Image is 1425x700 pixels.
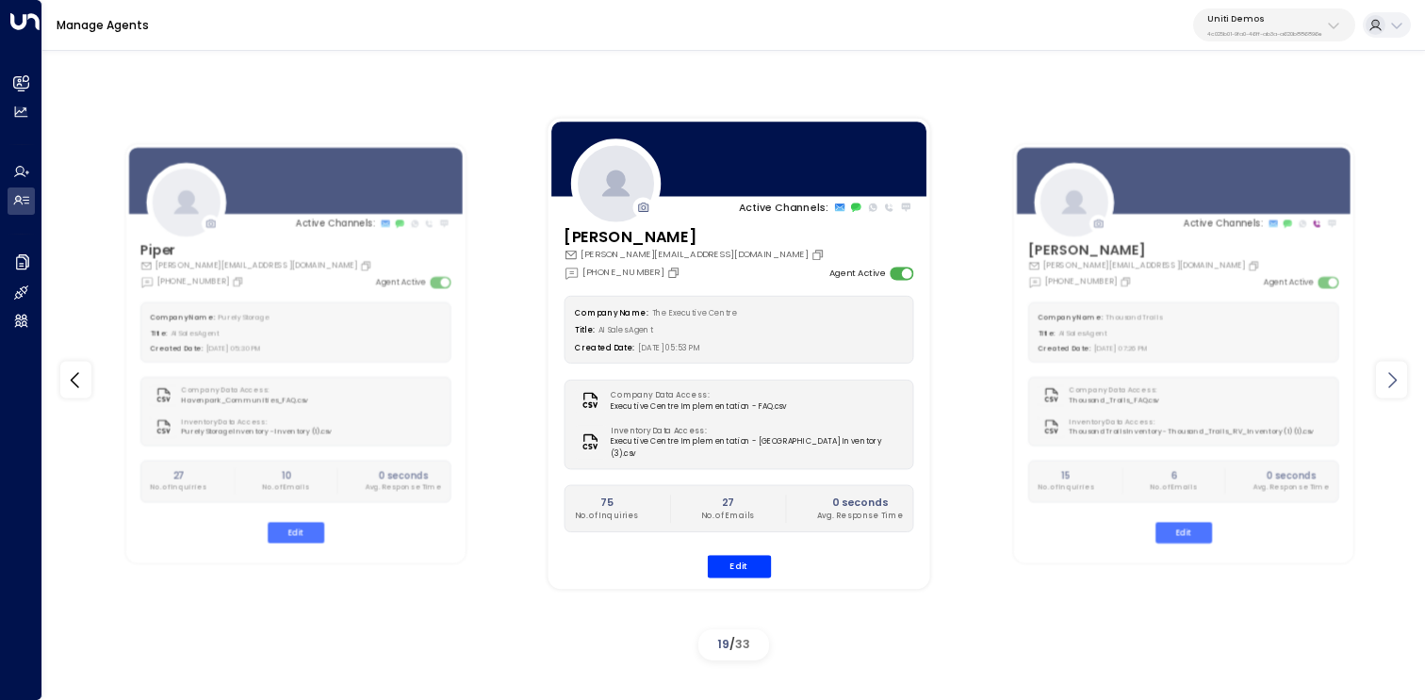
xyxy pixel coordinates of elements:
label: Company Name: [1038,313,1103,322]
span: Purely Storage Inventory - Inventory (1).csv [182,428,332,438]
div: [PHONE_NUMBER] [140,275,247,288]
h2: 6 [1150,469,1197,482]
label: Inventory Data Access: [1069,417,1307,428]
h3: [PERSON_NAME] [564,225,827,248]
div: [PHONE_NUMBER] [1027,275,1134,288]
label: Title: [150,329,167,338]
span: Thousand Trails Inventory - Thousand_Trails_RV_Inventory (1) (1).csv [1069,428,1313,438]
label: Company Data Access: [182,385,303,396]
p: Uniti Demos [1207,13,1322,24]
span: The Executive Centre [651,308,737,318]
div: [PHONE_NUMBER] [564,265,683,280]
label: Created Date: [150,345,203,354]
span: AI Sales Agent [171,329,220,338]
span: Executive Centre Implementation - [GEOGRAPHIC_DATA] Inventory (3).csv [611,436,903,459]
label: Company Data Access: [611,389,780,400]
p: No. of Emails [701,510,755,521]
span: AI Sales Agent [1058,329,1107,338]
span: [DATE] 05:53 PM [638,344,701,354]
button: Copy [360,260,375,272]
span: 19 [717,636,729,652]
p: Active Channels: [296,217,375,230]
span: Thousand Trails [1106,313,1161,322]
p: Avg. Response Time [365,482,441,493]
div: [PERSON_NAME][EMAIL_ADDRESS][DOMAIN_NAME] [140,260,375,272]
div: / [698,629,769,660]
h2: 15 [1038,469,1094,482]
button: Copy [811,248,827,261]
label: Inventory Data Access: [182,417,326,428]
label: Title: [1038,329,1055,338]
span: [DATE] 07:26 PM [1093,345,1148,354]
label: Company Data Access: [1069,385,1156,396]
p: Avg. Response Time [817,510,903,521]
h2: 27 [150,469,206,482]
span: Purely Storage [218,313,269,322]
button: Edit [268,522,324,543]
h3: Piper [140,239,375,260]
p: 4c025b01-9fa0-46ff-ab3a-a620b886896e [1207,30,1322,38]
label: Agent Active [1263,276,1313,288]
h2: 10 [262,469,309,482]
p: No. of Inquiries [575,510,639,521]
label: Created Date: [1038,345,1090,354]
h3: [PERSON_NAME] [1027,239,1262,260]
span: [DATE] 05:30 PM [206,345,262,354]
div: [PERSON_NAME][EMAIL_ADDRESS][DOMAIN_NAME] [1027,260,1262,272]
label: Title: [575,326,595,336]
p: No. of Emails [262,482,309,493]
h2: 0 seconds [365,469,441,482]
h2: 27 [701,495,755,510]
button: Edit [707,555,771,578]
label: Created Date: [575,344,634,354]
span: Executive Centre Implementation - FAQ.csv [611,401,786,413]
p: No. of Emails [1150,482,1197,493]
label: Company Name: [575,308,647,318]
label: Inventory Data Access: [611,425,896,436]
label: Agent Active [828,267,884,280]
p: No. of Inquiries [150,482,206,493]
span: Havenpark_Communities_FAQ.csv [182,396,308,406]
p: Active Channels: [1183,217,1262,230]
button: Uniti Demos4c025b01-9fa0-46ff-ab3a-a620b886896e [1193,8,1355,41]
p: Active Channels: [739,200,828,215]
span: AI Sales Agent [598,326,654,336]
h2: 0 seconds [817,495,903,510]
h2: 75 [575,495,639,510]
p: Avg. Response Time [1253,482,1329,493]
label: Agent Active [376,276,426,288]
h2: 0 seconds [1253,469,1329,482]
label: Company Name: [150,313,215,322]
p: No. of Inquiries [1038,482,1094,493]
button: Copy [1120,275,1135,287]
div: [PERSON_NAME][EMAIL_ADDRESS][DOMAIN_NAME] [564,248,827,261]
button: Copy [232,275,247,287]
button: Copy [1248,260,1263,272]
button: Edit [1155,522,1211,543]
span: Thousand_Trails_FAQ.csv [1069,396,1162,406]
a: Manage Agents [57,17,149,33]
span: 33 [735,636,750,652]
button: Copy [666,266,683,279]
